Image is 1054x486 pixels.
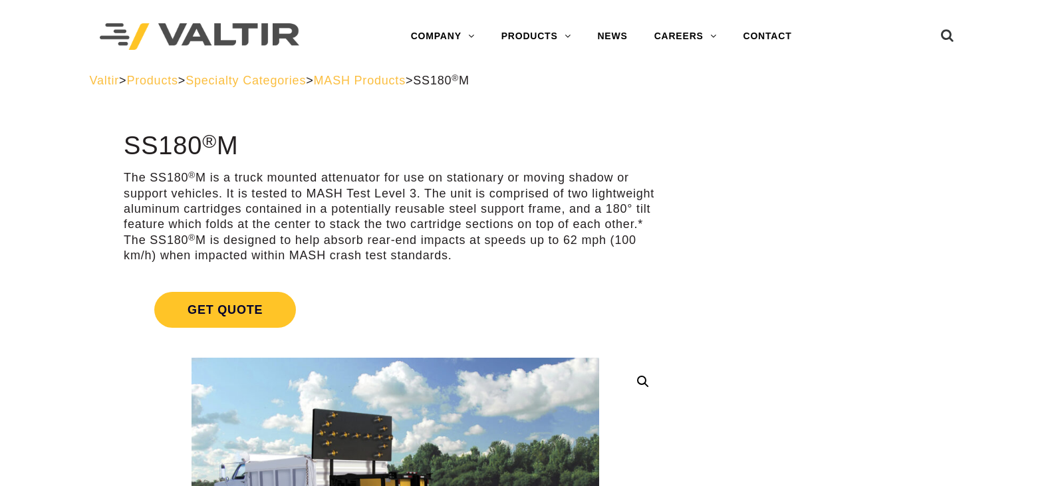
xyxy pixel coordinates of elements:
a: Products [126,74,178,87]
h1: SS180 M [124,132,667,160]
a: MASH Products [314,74,406,87]
span: SS180 M [413,74,469,87]
sup: ® [452,73,459,83]
a: NEWS [584,23,640,50]
img: Valtir [100,23,299,51]
a: Get Quote [124,276,667,344]
a: COMPANY [398,23,488,50]
a: CAREERS [641,23,730,50]
p: The SS180 M is a truck mounted attenuator for use on stationary or moving shadow or support vehic... [124,170,667,263]
span: Get Quote [154,292,296,328]
sup: ® [188,170,196,180]
sup: ® [202,130,217,152]
a: Valtir [90,74,119,87]
div: > > > > [90,73,965,88]
a: Specialty Categories [186,74,306,87]
a: PRODUCTS [488,23,585,50]
sup: ® [188,233,196,243]
a: CONTACT [730,23,805,50]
